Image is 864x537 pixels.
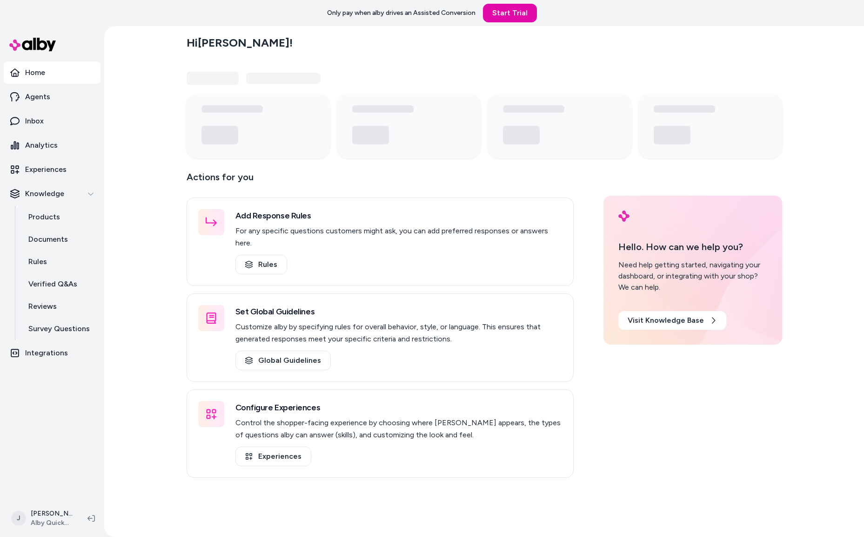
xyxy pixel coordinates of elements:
p: Analytics [25,140,58,151]
a: Agents [4,86,100,108]
a: Start Trial [483,4,537,22]
span: Alby QuickStart Store [31,518,73,528]
p: Only pay when alby drives an Assisted Conversion [327,8,476,18]
a: Integrations [4,342,100,364]
h2: Hi [PERSON_NAME] ! [187,36,293,50]
span: J [11,511,26,526]
p: Survey Questions [28,323,90,334]
a: Verified Q&As [19,273,100,295]
p: [PERSON_NAME] [31,509,73,518]
p: Inbox [25,116,44,127]
img: alby Logo [618,211,630,222]
a: Survey Questions [19,318,100,340]
p: Actions for you [187,170,574,192]
h3: Add Response Rules [235,209,562,222]
a: Experiences [4,158,100,181]
p: Documents [28,234,68,245]
h3: Set Global Guidelines [235,305,562,318]
a: Experiences [235,447,311,466]
p: Verified Q&As [28,279,77,290]
p: Knowledge [25,188,64,199]
a: Global Guidelines [235,351,331,370]
p: Reviews [28,301,57,312]
a: Rules [19,251,100,273]
a: Documents [19,228,100,251]
p: Agents [25,91,50,102]
img: alby Logo [9,38,56,51]
a: Products [19,206,100,228]
a: Rules [235,255,287,274]
a: Inbox [4,110,100,132]
p: Integrations [25,347,68,359]
p: Products [28,211,60,223]
a: Home [4,61,100,84]
a: Reviews [19,295,100,318]
p: Control the shopper-facing experience by choosing where [PERSON_NAME] appears, the types of quest... [235,417,562,441]
p: Home [25,67,45,78]
p: For any specific questions customers might ask, you can add preferred responses or answers here. [235,225,562,249]
p: Customize alby by specifying rules for overall behavior, style, or language. This ensures that ge... [235,321,562,345]
button: Knowledge [4,183,100,205]
button: J[PERSON_NAME]Alby QuickStart Store [6,503,80,533]
a: Visit Knowledge Base [618,311,726,330]
p: Experiences [25,164,67,175]
a: Analytics [4,134,100,156]
div: Need help getting started, navigating your dashboard, or integrating with your shop? We can help. [618,259,767,293]
p: Rules [28,256,47,267]
h3: Configure Experiences [235,401,562,414]
p: Hello. How can we help you? [618,240,767,254]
